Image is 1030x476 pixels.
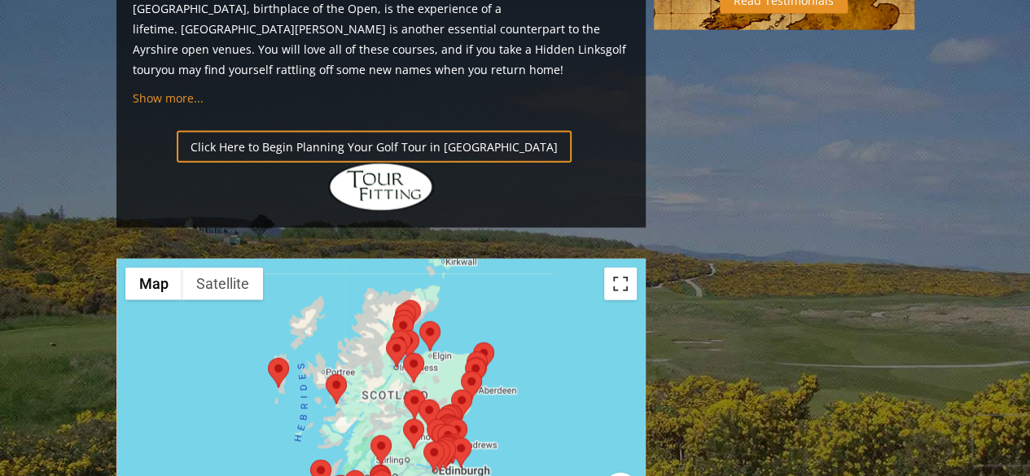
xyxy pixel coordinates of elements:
a: golf tour [133,41,626,77]
button: Show satellite imagery [182,268,263,300]
img: Hidden Links [328,163,434,212]
a: Click Here to Begin Planning Your Golf Tour in [GEOGRAPHIC_DATA] [177,131,572,163]
button: Toggle fullscreen view [604,268,637,300]
button: Show street map [125,268,182,300]
a: Show more... [133,90,204,106]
